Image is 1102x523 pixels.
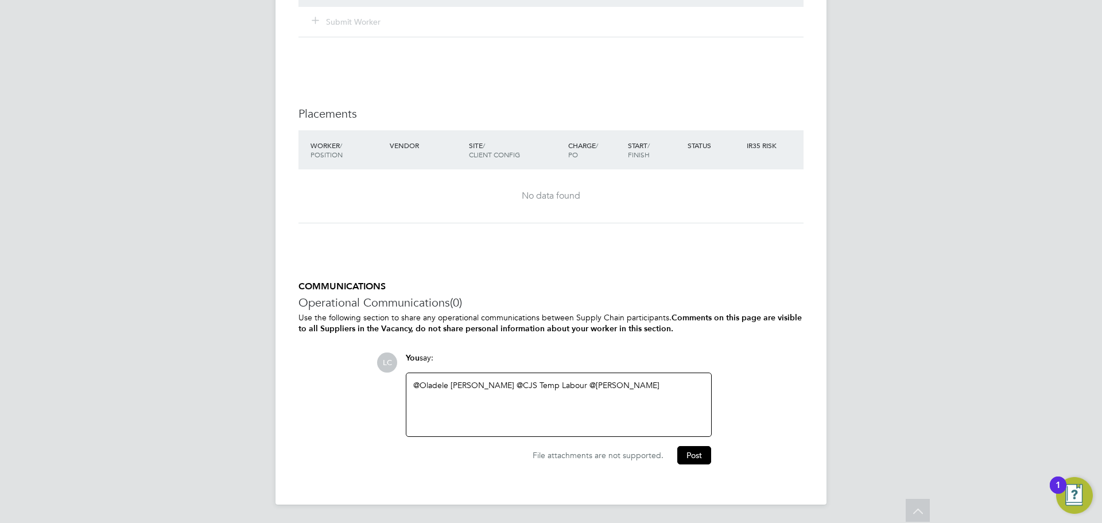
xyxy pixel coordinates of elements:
[685,135,744,156] div: Status
[406,352,712,373] div: say:
[406,353,420,363] span: You
[413,380,514,390] a: @Oladele [PERSON_NAME]
[533,450,663,460] span: File attachments are not supported.
[744,135,783,156] div: IR35 Risk
[1056,485,1061,500] div: 1
[298,295,804,310] h3: Operational Communications
[377,352,397,373] span: LC
[298,106,804,121] h3: Placements
[387,135,466,156] div: Vendor
[311,141,343,159] span: / Position
[413,380,704,429] div: ​ ​ ​
[310,190,792,202] div: No data found
[298,312,804,334] p: Use the following section to share any operational communications between Supply Chain participants.
[568,141,598,159] span: / PO
[466,135,565,165] div: Site
[450,295,462,310] span: (0)
[628,141,650,159] span: / Finish
[308,135,387,165] div: Worker
[1056,477,1093,514] button: Open Resource Center, 1 new notification
[298,281,804,293] h5: COMMUNICATIONS
[565,135,625,165] div: Charge
[298,313,802,334] b: Comments on this page are visible to all Suppliers in the Vacancy, do not share personal informat...
[517,380,587,390] a: @CJS Temp Labour
[589,380,659,390] a: @[PERSON_NAME]
[312,16,381,28] button: Submit Worker
[625,135,685,165] div: Start
[469,141,520,159] span: / Client Config
[677,446,711,464] button: Post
